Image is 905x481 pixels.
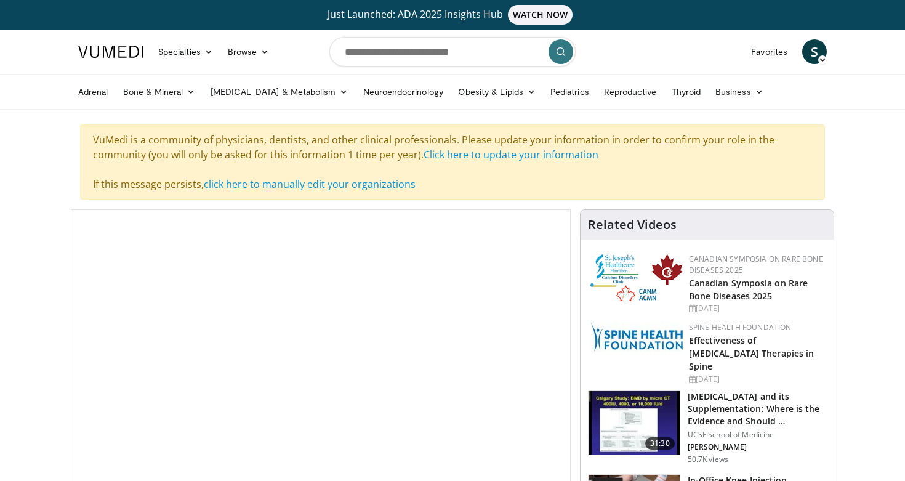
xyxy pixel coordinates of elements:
p: [PERSON_NAME] [688,442,826,452]
a: Canadian Symposia on Rare Bone Diseases 2025 [689,254,823,275]
a: Adrenal [71,79,116,104]
a: Effectiveness of [MEDICAL_DATA] Therapies in Spine [689,334,814,372]
a: Spine Health Foundation [689,322,792,333]
a: Neuroendocrinology [356,79,451,104]
div: VuMedi is a community of physicians, dentists, and other clinical professionals. Please update yo... [80,124,825,200]
img: 4bb25b40-905e-443e-8e37-83f056f6e86e.150x105_q85_crop-smart_upscale.jpg [589,391,680,455]
a: Click here to update your information [424,148,598,161]
a: Specialties [151,39,220,64]
a: Just Launched: ADA 2025 Insights HubWATCH NOW [80,5,825,25]
a: Thyroid [664,79,709,104]
a: Reproductive [597,79,664,104]
h3: [MEDICAL_DATA] and its Supplementation: Where is the Evidence and Should … [688,390,826,427]
img: 59b7dea3-8883-45d6-a110-d30c6cb0f321.png.150x105_q85_autocrop_double_scale_upscale_version-0.2.png [590,254,683,304]
a: Canadian Symposia on Rare Bone Diseases 2025 [689,277,808,302]
img: 57d53db2-a1b3-4664-83ec-6a5e32e5a601.png.150x105_q85_autocrop_double_scale_upscale_version-0.2.jpg [590,322,683,352]
p: UCSF School of Medicine [688,430,826,440]
a: 31:30 [MEDICAL_DATA] and its Supplementation: Where is the Evidence and Should … UCSF School of M... [588,390,826,464]
a: click here to manually edit your organizations [204,177,416,191]
a: [MEDICAL_DATA] & Metabolism [203,79,356,104]
a: Bone & Mineral [116,79,203,104]
p: 50.7K views [688,455,728,464]
a: Business [708,79,771,104]
img: VuMedi Logo [78,46,143,58]
input: Search topics, interventions [329,37,576,67]
a: Favorites [744,39,795,64]
span: WATCH NOW [508,5,573,25]
a: Obesity & Lipids [451,79,543,104]
div: [DATE] [689,303,824,314]
h4: Related Videos [588,217,677,232]
a: Pediatrics [543,79,597,104]
span: 31:30 [645,437,675,450]
a: S [802,39,827,64]
a: Browse [220,39,277,64]
div: [DATE] [689,374,824,385]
